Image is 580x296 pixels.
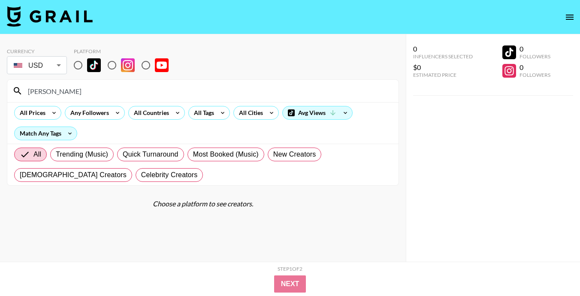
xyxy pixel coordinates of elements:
[520,53,550,60] div: Followers
[520,63,550,72] div: 0
[87,58,101,72] img: TikTok
[129,106,171,119] div: All Countries
[283,106,352,119] div: Avg Views
[273,149,316,160] span: New Creators
[33,149,41,160] span: All
[155,58,169,72] img: YouTube
[413,63,473,72] div: $0
[20,170,127,180] span: [DEMOGRAPHIC_DATA] Creators
[123,149,178,160] span: Quick Turnaround
[520,45,550,53] div: 0
[15,127,77,140] div: Match Any Tags
[56,149,108,160] span: Trending (Music)
[413,53,473,60] div: Influencers Selected
[9,58,65,73] div: USD
[141,170,198,180] span: Celebrity Creators
[278,266,302,272] div: Step 1 of 2
[274,275,306,293] button: Next
[23,84,393,98] input: Search by User Name
[413,45,473,53] div: 0
[15,106,47,119] div: All Prices
[537,253,570,286] iframe: Drift Widget Chat Controller
[74,48,175,54] div: Platform
[234,106,265,119] div: All Cities
[65,106,111,119] div: Any Followers
[7,6,93,27] img: Grail Talent
[121,58,135,72] img: Instagram
[7,48,67,54] div: Currency
[193,149,259,160] span: Most Booked (Music)
[561,9,578,26] button: open drawer
[189,106,216,119] div: All Tags
[413,72,473,78] div: Estimated Price
[7,199,399,208] div: Choose a platform to see creators.
[520,72,550,78] div: Followers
